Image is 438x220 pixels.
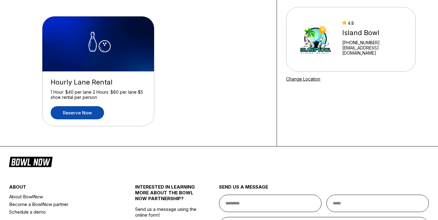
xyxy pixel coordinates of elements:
div: Hourly Lane Rental [51,78,146,86]
a: Become a BowlNow partner [9,200,114,208]
a: [EMAIL_ADDRESS][DOMAIN_NAME] [342,45,407,56]
a: About BowlNow [9,193,114,200]
div: send us a message [219,184,429,195]
img: Island Bowl [294,16,337,62]
div: 4.8 [342,20,407,26]
a: Change Location [286,76,320,81]
a: Reserve now [51,106,104,119]
img: Hourly Lane Rental [42,16,155,71]
div: about [9,184,114,193]
div: Island Bowl [342,29,407,37]
div: [PHONE_NUMBER] [342,40,407,45]
div: INTERESTED IN LEARNING MORE ABOUT THE BOWL NOW PARTNERSHIP? [135,184,198,206]
a: Schedule a demo [9,208,114,216]
div: 1 Hour: $40 per lane 2 Hours: $80 per lane $5 shoe rental per person [51,89,146,100]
